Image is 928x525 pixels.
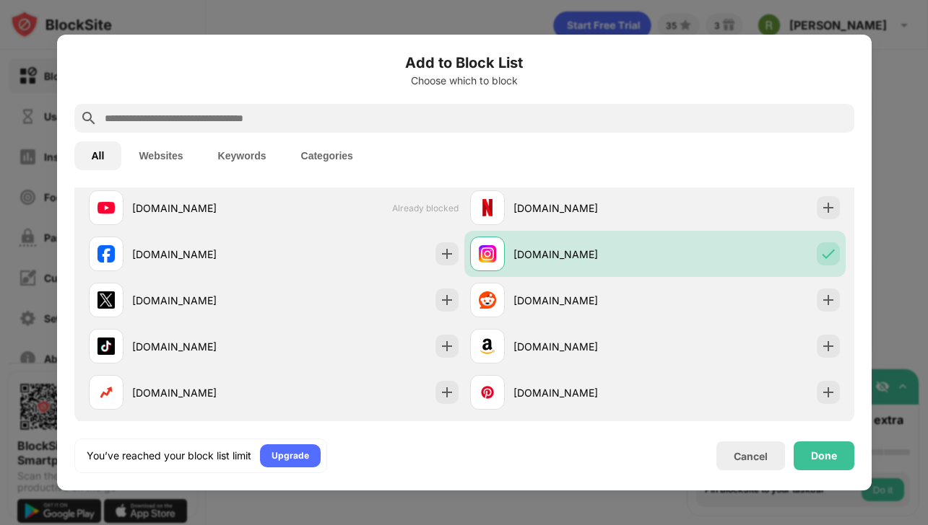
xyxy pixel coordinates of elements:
div: You’ve reached your block list limit [87,449,251,463]
button: Keywords [201,141,284,170]
img: favicons [479,245,496,262]
div: [DOMAIN_NAME] [513,385,655,400]
span: Already blocked [392,203,459,213]
div: [DOMAIN_NAME] [513,339,655,354]
button: All [74,141,122,170]
button: Categories [284,141,370,170]
img: favicons [97,337,115,355]
div: Cancel [734,450,768,462]
div: [DOMAIN_NAME] [513,293,655,308]
div: [DOMAIN_NAME] [132,247,274,262]
div: Done [811,450,837,462]
img: favicons [97,199,115,216]
div: [DOMAIN_NAME] [132,200,274,216]
div: [DOMAIN_NAME] [513,200,655,216]
div: [DOMAIN_NAME] [513,247,655,262]
div: Choose which to block [74,75,854,87]
img: favicons [97,291,115,309]
img: favicons [97,245,115,262]
img: favicons [479,337,496,355]
button: Websites [121,141,200,170]
div: Upgrade [272,449,309,463]
div: [DOMAIN_NAME] [132,385,274,400]
img: favicons [97,384,115,401]
img: favicons [479,199,496,216]
h6: Add to Block List [74,52,854,74]
div: [DOMAIN_NAME] [132,293,274,308]
img: favicons [479,384,496,401]
img: search.svg [80,110,97,127]
div: [DOMAIN_NAME] [132,339,274,354]
img: favicons [479,291,496,309]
